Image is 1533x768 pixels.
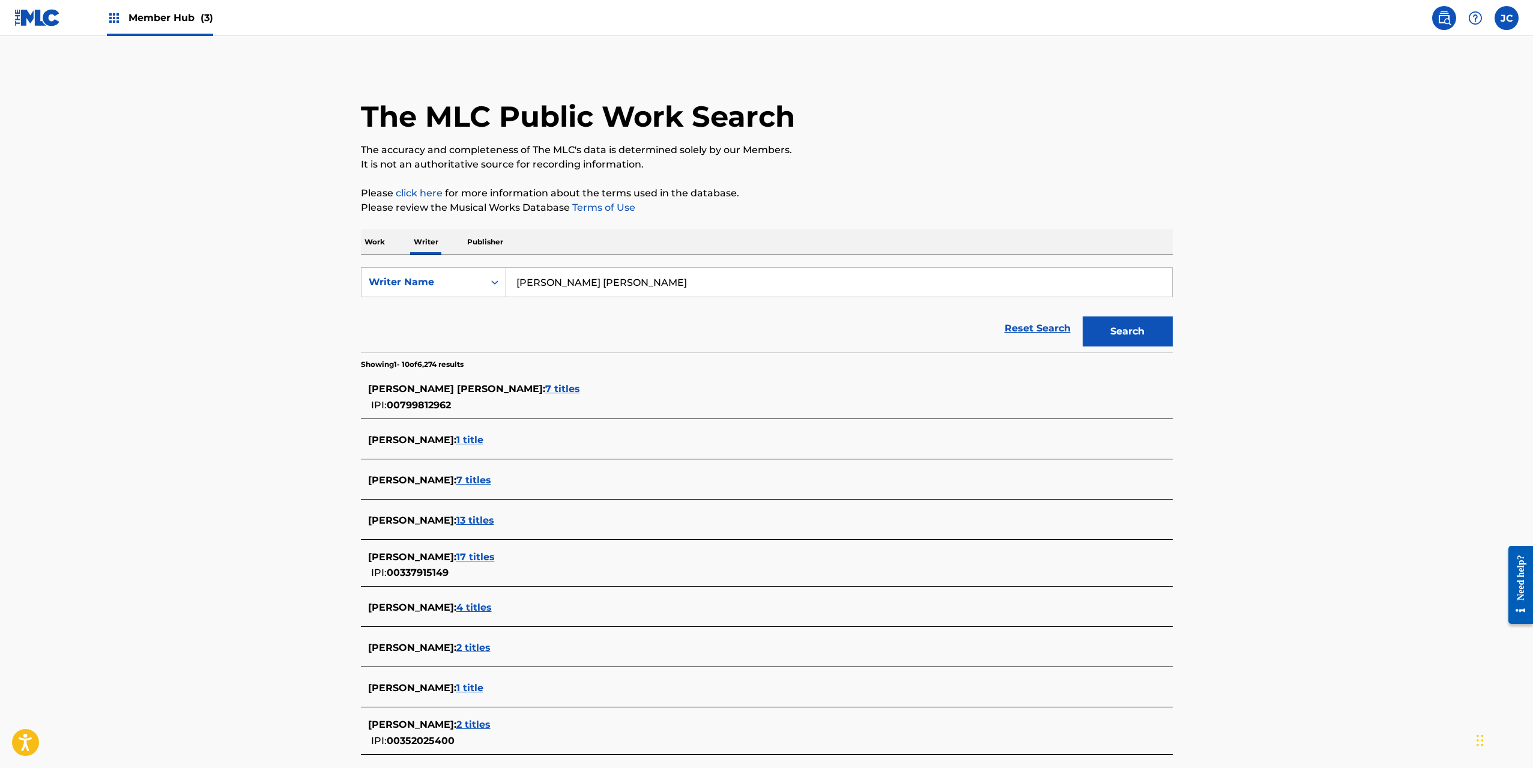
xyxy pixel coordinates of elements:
p: It is not an authoritative source for recording information. [361,157,1173,172]
span: (3) [201,12,213,23]
p: The accuracy and completeness of The MLC's data is determined solely by our Members. [361,143,1173,157]
span: 4 titles [456,602,492,613]
span: [PERSON_NAME] : [368,434,456,446]
h1: The MLC Public Work Search [361,98,795,135]
span: 1 title [456,682,483,694]
span: [PERSON_NAME] : [368,682,456,694]
span: [PERSON_NAME] : [368,474,456,486]
p: Please for more information about the terms used in the database. [361,186,1173,201]
p: Please review the Musical Works Database [361,201,1173,215]
span: 7 titles [545,383,580,395]
button: Search [1083,316,1173,346]
span: 13 titles [456,515,494,526]
p: Publisher [464,229,507,255]
span: IPI: [371,567,387,578]
span: IPI: [371,399,387,411]
span: [PERSON_NAME] [PERSON_NAME] : [368,383,545,395]
span: [PERSON_NAME] : [368,719,456,730]
a: Public Search [1432,6,1456,30]
img: search [1437,11,1451,25]
img: MLC Logo [14,9,61,26]
span: 00337915149 [387,567,449,578]
span: [PERSON_NAME] : [368,551,456,563]
img: help [1468,11,1483,25]
span: 00799812962 [387,399,451,411]
span: [PERSON_NAME] : [368,642,456,653]
a: Terms of Use [570,202,635,213]
form: Search Form [361,267,1173,352]
span: 2 titles [456,642,491,653]
div: Writer Name [369,275,477,289]
span: [PERSON_NAME] : [368,602,456,613]
a: Reset Search [999,315,1077,342]
img: Top Rightsholders [107,11,121,25]
p: Showing 1 - 10 of 6,274 results [361,359,464,370]
span: IPI: [371,735,387,746]
span: 7 titles [456,474,491,486]
div: User Menu [1495,6,1519,30]
iframe: Chat Widget [1473,710,1533,768]
span: 17 titles [456,551,495,563]
div: Help [1463,6,1487,30]
a: click here [396,187,443,199]
iframe: Resource Center [1499,537,1533,633]
span: 2 titles [456,719,491,730]
span: 1 title [456,434,483,446]
span: 00352025400 [387,735,455,746]
p: Writer [410,229,442,255]
div: Drag [1477,722,1484,758]
span: Member Hub [129,11,213,25]
p: Work [361,229,389,255]
span: [PERSON_NAME] : [368,515,456,526]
